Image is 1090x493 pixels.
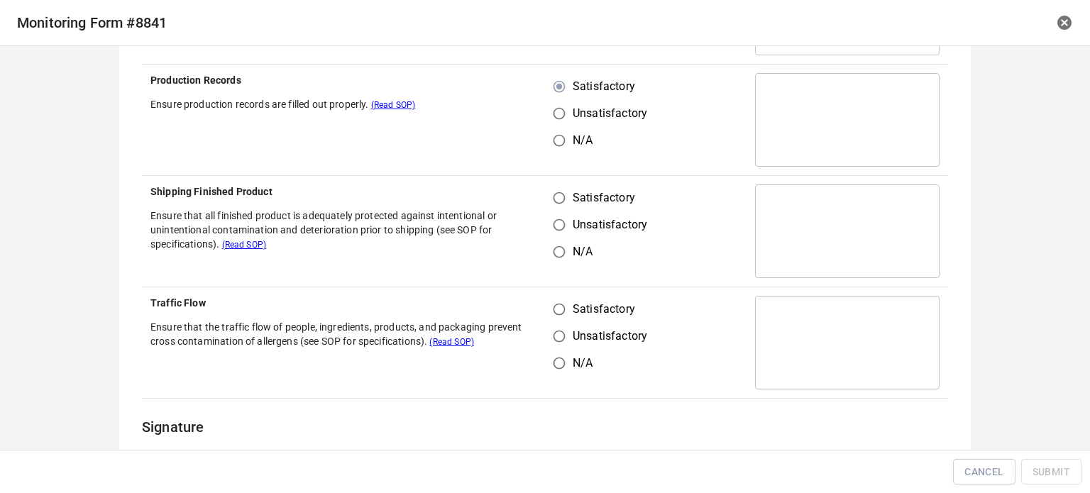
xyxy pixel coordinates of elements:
b: Production Records [150,74,241,86]
h6: Monitoring Form # 8841 [17,11,721,34]
span: Unsatisfactory [573,216,647,233]
span: Unsatisfactory [573,328,647,345]
span: (Read SOP) [429,337,474,347]
span: Satisfactory [573,78,635,95]
b: Shipping Finished Product [150,186,272,197]
p: Ensure production records are filled out properly. [150,97,536,111]
span: Cancel [964,463,1003,481]
span: Satisfactory [573,189,635,206]
b: Traffic Flow [150,297,206,309]
button: Cancel [953,459,1015,485]
p: Ensure that the traffic flow of people, ingredients, products, and packaging prevent cross contam... [150,320,536,348]
span: Satisfactory [573,301,635,318]
div: s/u [554,184,659,265]
span: Unsatisfactory [573,105,647,122]
div: s/u [554,296,659,377]
div: s/u [554,73,659,154]
span: N/A [573,243,593,260]
p: Ensure that all finished product is adequately protected against intentional or unintentional con... [150,209,536,251]
span: N/A [573,355,593,372]
span: (Read SOP) [222,240,267,250]
span: (Read SOP) [371,100,416,110]
span: N/A [573,132,593,149]
h6: Signature [142,416,948,438]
